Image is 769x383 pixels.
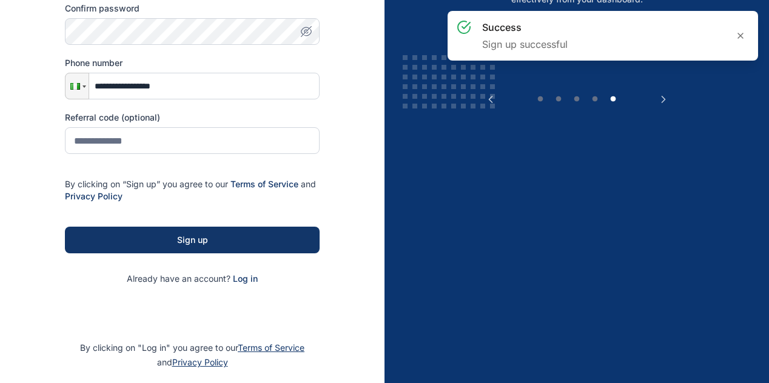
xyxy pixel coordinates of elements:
[65,2,320,15] label: Confirm password
[482,20,568,35] h3: success
[607,93,619,105] button: 5
[571,93,583,105] button: 3
[230,179,298,189] a: Terms of Service
[534,93,546,105] button: 1
[65,273,320,285] p: Already have an account?
[485,93,497,105] button: Previous
[657,93,670,105] button: Next
[238,342,304,353] a: Terms of Service
[65,191,123,201] a: Privacy Policy
[65,73,89,99] div: Nigeria: + 234
[157,357,228,367] span: and
[482,37,568,52] p: Sign up successful
[65,178,320,202] p: By clicking on “Sign up” you agree to our and
[15,341,370,370] p: By clicking on "Log in" you agree to our
[65,227,320,253] button: Sign up
[233,273,258,284] a: Log in
[84,234,300,246] div: Sign up
[589,93,601,105] button: 4
[172,357,228,367] a: Privacy Policy
[552,93,565,105] button: 2
[65,112,320,124] label: Referral code (optional)
[65,57,320,69] label: Phone number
